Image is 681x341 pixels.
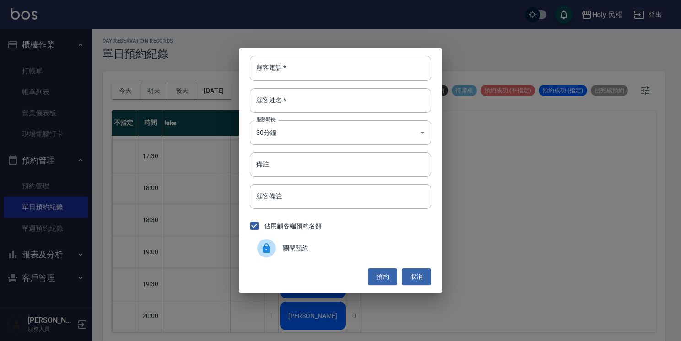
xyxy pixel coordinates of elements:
span: 佔用顧客端預約名額 [264,221,322,231]
span: 關閉預約 [283,244,424,253]
button: 預約 [368,268,397,285]
div: 30分鐘 [250,120,431,145]
div: 關閉預約 [250,235,431,261]
button: 取消 [402,268,431,285]
label: 服務時長 [256,116,276,123]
